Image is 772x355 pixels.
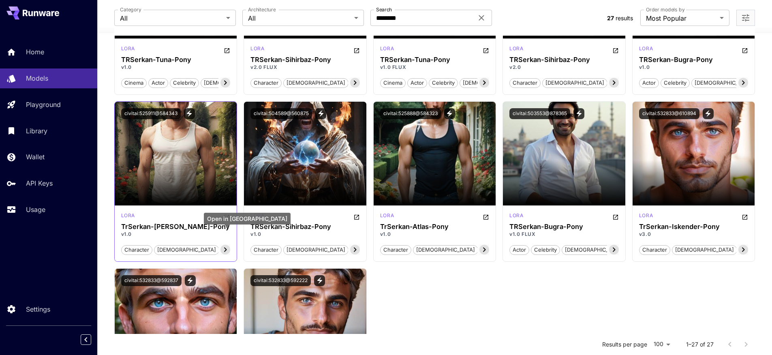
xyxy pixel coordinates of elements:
[444,108,455,119] button: View trigger words
[646,13,716,23] span: Most Popular
[121,56,231,64] div: TRSerkan-Tuna-Pony
[380,77,406,88] button: cinema
[121,212,135,222] div: Pony
[602,340,647,349] p: Results per page
[672,244,737,255] button: [DEMOGRAPHIC_DATA]
[283,244,349,255] button: [DEMOGRAPHIC_DATA]
[509,212,523,219] p: lora
[121,223,231,231] div: TrSerkan-Berke-Pony
[201,77,266,88] button: [DEMOGRAPHIC_DATA]
[122,79,146,87] span: cinema
[284,79,348,87] span: [DEMOGRAPHIC_DATA]
[250,212,264,222] div: Pony
[26,100,61,109] p: Playground
[380,56,490,64] div: TRSerkan-Tuna-Pony
[692,79,756,87] span: [DEMOGRAPHIC_DATA]
[686,340,714,349] p: 1–27 of 27
[26,304,50,314] p: Settings
[509,64,619,71] p: v2.0
[81,334,91,345] button: Collapse sidebar
[121,223,231,231] h3: TrSerkan-[PERSON_NAME]-Pony
[184,108,195,119] button: View trigger words
[460,77,525,88] button: [DEMOGRAPHIC_DATA]
[250,77,282,88] button: character
[283,77,349,88] button: [DEMOGRAPHIC_DATA]
[650,338,673,350] div: 100
[154,244,219,255] button: [DEMOGRAPHIC_DATA]
[381,79,405,87] span: cinema
[121,77,147,88] button: cinema
[380,212,394,222] div: Pony
[562,244,627,255] button: [DEMOGRAPHIC_DATA]
[483,45,489,55] button: Open in CivitAI
[224,212,230,222] button: Open in CivitAI
[661,77,690,88] button: celebrity
[509,212,523,222] div: FLUX.1 D
[380,108,441,119] button: civitai:525888@584323
[224,45,230,55] button: Open in CivitAI
[26,47,44,57] p: Home
[170,77,199,88] button: celebrity
[639,56,748,64] h3: TRSerkan-Bugra-Pony
[639,244,670,255] button: character
[639,108,699,119] button: civitai:532833@610894
[639,212,653,222] div: Pony
[380,244,411,255] button: character
[120,6,141,13] label: Category
[381,246,411,254] span: character
[429,77,458,88] button: celebrity
[204,213,291,225] div: Open in [GEOGRAPHIC_DATA]
[26,152,45,162] p: Wallet
[250,45,264,52] p: lora
[250,223,360,231] h3: TRSerkan-Sihirbaz-Pony
[87,332,97,347] div: Collapse sidebar
[250,231,360,238] p: v1.0
[185,275,196,286] button: View trigger words
[380,45,394,55] div: FLUX.1 D
[380,223,490,231] h3: TrSerkan-Atlas-Pony
[509,231,619,238] p: v1.0 FLUX
[429,79,458,87] span: celebrity
[26,205,45,214] p: Usage
[353,45,360,55] button: Open in CivitAI
[250,56,360,64] h3: TRSerkan-Sihirbaz-Pony
[120,13,223,23] span: All
[251,246,281,254] span: character
[691,77,757,88] button: [DEMOGRAPHIC_DATA]
[639,79,659,87] span: actor
[121,212,135,219] p: lora
[639,231,748,238] p: v3.0
[509,56,619,64] div: TRSerkan-Sihirbaz-Pony
[380,45,394,52] p: lora
[248,6,276,13] label: Architecture
[672,246,737,254] span: [DEMOGRAPHIC_DATA]
[121,45,135,55] div: Pony
[509,108,570,119] button: civitai:503553@878365
[703,108,714,119] button: View trigger words
[661,79,689,87] span: celebrity
[376,6,392,13] label: Search
[250,108,312,119] button: civitai:504589@560875
[742,45,748,55] button: Open in CivitAI
[742,212,748,222] button: Open in CivitAI
[121,275,182,286] button: civitai:532833@592837
[509,223,619,231] div: TRSerkan-Bugra-Pony
[413,246,478,254] span: [DEMOGRAPHIC_DATA]
[201,79,265,87] span: [DEMOGRAPHIC_DATA]
[250,275,311,286] button: civitai:532833@592222
[639,223,748,231] h3: TrSerkan-Iskender-Pony
[170,79,199,87] span: celebrity
[612,212,619,222] button: Open in CivitAI
[315,108,326,119] button: View trigger words
[639,246,670,254] span: character
[509,77,541,88] button: character
[314,275,325,286] button: View trigger words
[26,126,47,136] p: Library
[639,45,653,55] div: Pony
[639,64,748,71] p: v1.0
[531,244,560,255] button: celebrity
